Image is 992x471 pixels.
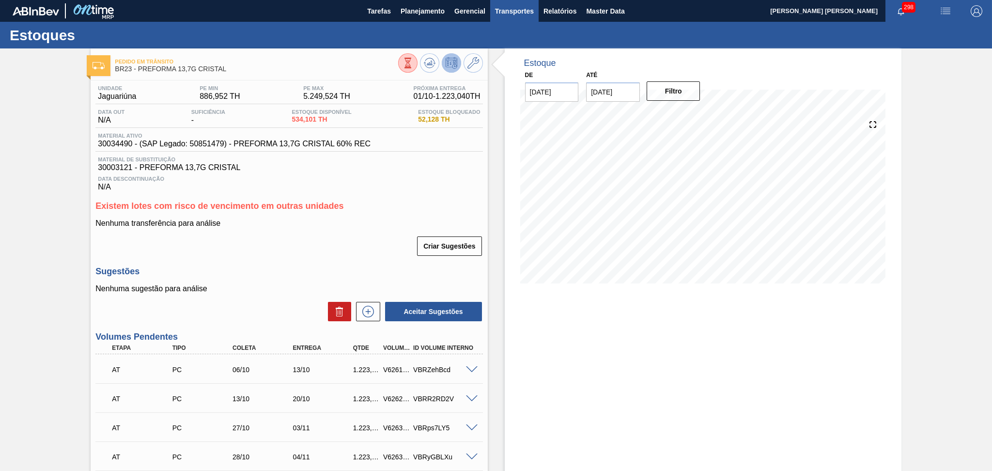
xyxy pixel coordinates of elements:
[380,301,483,322] div: Aceitar Sugestões
[98,133,371,139] span: Material ativo
[290,366,358,374] div: 13/10/2025
[381,345,412,351] div: Volume Portal
[351,424,382,432] div: 1.223,040
[98,176,480,182] span: Data Descontinuação
[323,302,351,321] div: Excluir Sugestões
[170,453,238,461] div: Pedido de Compra
[112,424,175,432] p: AT
[170,395,238,403] div: Pedido de Compra
[420,53,439,73] button: Atualizar Gráfico
[418,116,480,123] span: 52,128 TH
[385,302,482,321] button: Aceitar Sugestões
[98,157,480,162] span: Material de Substituição
[95,201,343,211] span: Existem lotes com risco de vencimento em outras unidades
[543,5,576,17] span: Relatórios
[418,235,482,257] div: Criar Sugestões
[200,92,240,101] span: 886,952 TH
[351,366,382,374] div: 1.223,040
[290,424,358,432] div: 03/11/2025
[13,7,59,16] img: TNhmsLtSVTkK8tSr43FrP2fwEKptu5GPRR3wAAAABJRU5ErkJggg==
[292,116,351,123] span: 534,101 TH
[586,72,597,78] label: Até
[230,424,298,432] div: 27/10/2025
[381,366,412,374] div: V626186
[401,5,445,17] span: Planejamento
[971,5,982,17] img: Logout
[381,453,412,461] div: V626392
[109,345,177,351] div: Etapa
[647,81,700,101] button: Filtro
[98,140,371,148] span: 30034490 - (SAP Legado: 50851479) - PREFORMA 13,7G CRISTAL 60% REC
[381,395,412,403] div: V626262
[98,109,124,115] span: Data out
[417,236,481,256] button: Criar Sugestões
[351,302,380,321] div: Nova sugestão
[109,359,177,380] div: Aguardando Informações de Transporte
[411,366,479,374] div: VBRZehBcd
[495,5,534,17] span: Transportes
[95,332,482,342] h3: Volumes Pendentes
[112,366,175,374] p: AT
[109,388,177,409] div: Aguardando Informações de Transporte
[411,453,479,461] div: VBRyGBLXu
[367,5,391,17] span: Tarefas
[290,453,358,461] div: 04/11/2025
[95,219,482,228] p: Nenhuma transferência para análise
[290,345,358,351] div: Entrega
[464,53,483,73] button: Ir ao Master Data / Geral
[525,82,579,102] input: dd/mm/yyyy
[940,5,951,17] img: userActions
[200,85,240,91] span: PE MIN
[230,395,298,403] div: 13/10/2025
[411,395,479,403] div: VBRR2RD2V
[885,4,916,18] button: Notificações
[586,5,624,17] span: Master Data
[170,366,238,374] div: Pedido de Compra
[191,109,225,115] span: Suficiência
[303,85,350,91] span: PE MAX
[303,92,350,101] span: 5.249,524 TH
[115,65,398,73] span: BR23 - PREFORMA 13,7G CRISTAL
[230,453,298,461] div: 28/10/2025
[112,453,175,461] p: AT
[189,109,228,125] div: -
[170,424,238,432] div: Pedido de Compra
[398,53,418,73] button: Visão Geral dos Estoques
[115,59,398,64] span: Pedido em Trânsito
[290,395,358,403] div: 20/10/2025
[351,345,382,351] div: Qtde
[414,92,480,101] span: 01/10 - 1.223,040 TH
[411,345,479,351] div: Id Volume Interno
[418,109,480,115] span: Estoque Bloqueado
[381,424,412,432] div: V626391
[109,446,177,468] div: Aguardando Informações de Transporte
[351,395,382,403] div: 1.223,040
[902,2,915,13] span: 298
[95,109,127,125] div: N/A
[442,53,461,73] button: Desprogramar Estoque
[93,62,105,69] img: Ícone
[351,453,382,461] div: 1.223,040
[95,284,482,293] p: Nenhuma sugestão para análise
[98,163,480,172] span: 30003121 - PREFORMA 13,7G CRISTAL
[170,345,238,351] div: Tipo
[524,58,556,68] div: Estoque
[525,72,533,78] label: De
[112,395,175,403] p: AT
[454,5,485,17] span: Gerencial
[586,82,640,102] input: dd/mm/yyyy
[109,417,177,439] div: Aguardando Informações de Transporte
[292,109,351,115] span: Estoque Disponível
[98,92,136,101] span: Jaguariúna
[95,267,482,277] h3: Sugestões
[95,172,482,191] div: N/A
[411,424,479,432] div: VBRps7LY5
[414,85,480,91] span: Próxima Entrega
[98,85,136,91] span: Unidade
[10,30,182,41] h1: Estoques
[230,366,298,374] div: 06/10/2025
[230,345,298,351] div: Coleta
